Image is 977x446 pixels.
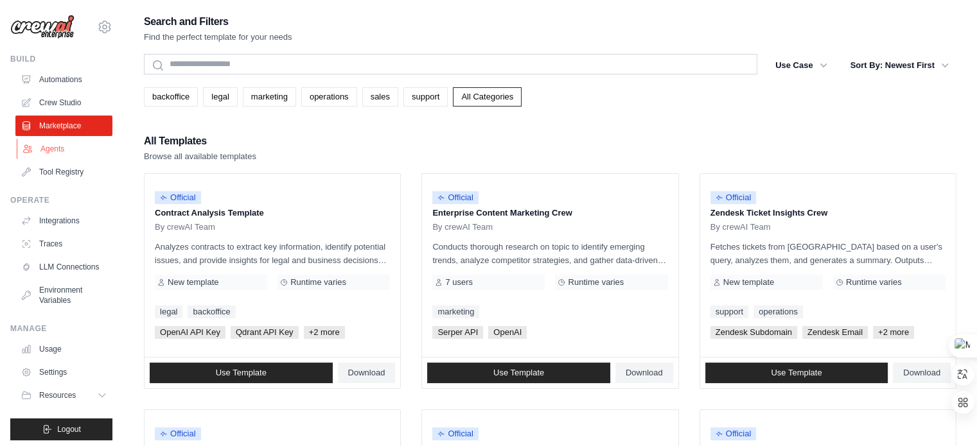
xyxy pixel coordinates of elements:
[290,277,346,287] span: Runtime varies
[301,87,357,107] a: operations
[403,87,448,107] a: support
[39,390,76,400] span: Resources
[626,368,663,378] span: Download
[168,277,218,287] span: New template
[15,385,112,406] button: Resources
[771,368,822,378] span: Use Template
[216,368,267,378] span: Use Template
[15,92,112,113] a: Crew Studio
[144,31,292,44] p: Find the perfect template for your needs
[432,305,479,318] a: marketing
[710,305,748,318] a: support
[802,326,868,339] span: Zendesk Email
[432,207,667,219] p: Enterprise Content Marketing Crew
[155,207,390,219] p: Contract Analysis Template
[427,363,610,383] a: Use Template
[432,427,479,440] span: Official
[15,280,112,311] a: Environment Variables
[57,424,81,434] span: Logout
[615,363,673,383] a: Download
[432,222,493,232] span: By crewAI Team
[10,15,75,39] img: Logo
[15,234,112,254] a: Traces
[150,363,333,383] a: Use Template
[846,277,902,287] span: Runtime varies
[723,277,774,287] span: New template
[710,207,946,219] p: Zendesk Ticket Insights Crew
[15,362,112,382] a: Settings
[10,54,112,64] div: Build
[155,222,215,232] span: By crewAI Team
[15,116,112,136] a: Marketplace
[913,384,977,446] iframe: Chat Widget
[903,368,940,378] span: Download
[144,150,256,163] p: Browse all available templates
[155,305,182,318] a: legal
[432,191,479,204] span: Official
[873,326,914,339] span: +2 more
[348,368,385,378] span: Download
[15,69,112,90] a: Automations
[493,368,544,378] span: Use Template
[453,87,522,107] a: All Categories
[243,87,296,107] a: marketing
[15,210,112,231] a: Integrations
[155,240,390,267] p: Analyzes contracts to extract key information, identify potential issues, and provide insights fo...
[488,326,527,339] span: OpenAI
[893,363,951,383] a: Download
[188,305,235,318] a: backoffice
[203,87,237,107] a: legal
[710,326,797,339] span: Zendesk Subdomain
[362,87,398,107] a: sales
[913,384,977,446] div: Widget de chat
[144,13,292,31] h2: Search and Filters
[155,326,225,339] span: OpenAI API Key
[710,222,771,232] span: By crewAI Team
[710,427,757,440] span: Official
[710,240,946,267] p: Fetches tickets from [GEOGRAPHIC_DATA] based on a user's query, analyzes them, and generates a su...
[15,162,112,182] a: Tool Registry
[304,326,345,339] span: +2 more
[155,191,201,204] span: Official
[705,363,888,383] a: Use Template
[768,54,835,77] button: Use Case
[231,326,299,339] span: Qdrant API Key
[432,240,667,267] p: Conducts thorough research on topic to identify emerging trends, analyze competitor strategies, a...
[144,132,256,150] h2: All Templates
[710,191,757,204] span: Official
[445,277,473,287] span: 7 users
[155,427,201,440] span: Official
[843,54,956,77] button: Sort By: Newest First
[753,305,803,318] a: operations
[17,139,114,159] a: Agents
[10,418,112,440] button: Logout
[144,87,198,107] a: backoffice
[10,195,112,205] div: Operate
[568,277,624,287] span: Runtime varies
[15,339,112,359] a: Usage
[10,323,112,334] div: Manage
[338,363,396,383] a: Download
[15,257,112,277] a: LLM Connections
[432,326,483,339] span: Serper API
